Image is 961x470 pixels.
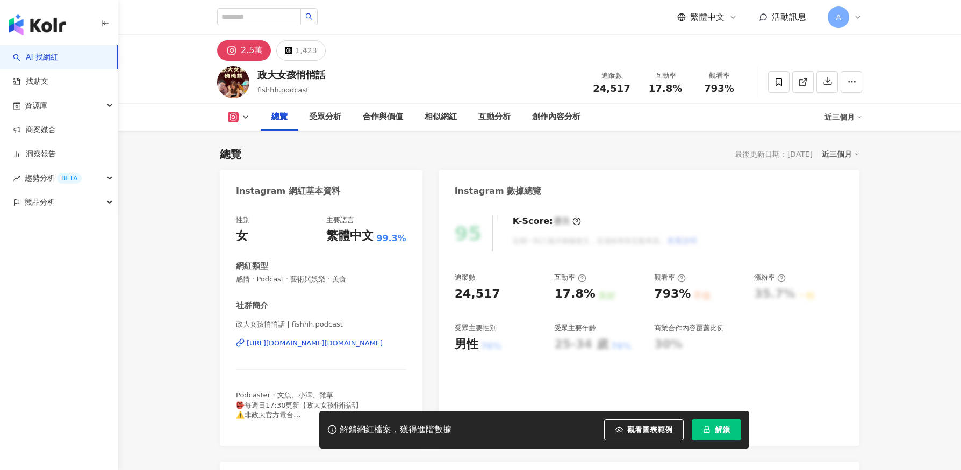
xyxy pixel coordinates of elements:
[455,323,497,333] div: 受眾主要性別
[13,52,58,63] a: searchAI 找網紅
[257,86,309,94] span: fishhh.podcast
[241,43,263,58] div: 2.5萬
[236,300,268,312] div: 社群簡介
[604,419,684,440] button: 觀看圖表範例
[824,109,862,126] div: 近三個月
[627,425,672,434] span: 觀看圖表範例
[25,190,55,214] span: 競品分析
[822,147,859,161] div: 近三個月
[455,185,542,197] div: Instagram 數據總覽
[276,40,325,61] button: 1,423
[13,76,48,87] a: 找貼文
[654,273,686,283] div: 觀看率
[13,175,20,182] span: rise
[236,185,340,197] div: Instagram 網紅基本資料
[591,70,632,81] div: 追蹤數
[295,43,317,58] div: 1,423
[836,11,841,23] span: A
[513,215,581,227] div: K-Score :
[593,83,630,94] span: 24,517
[13,149,56,160] a: 洞察報告
[13,125,56,135] a: 商案媒合
[455,273,476,283] div: 追蹤數
[554,286,595,302] div: 17.8%
[754,273,786,283] div: 漲粉率
[425,111,457,124] div: 相似網紅
[326,228,374,244] div: 繁體中文
[649,83,682,94] span: 17.8%
[247,338,383,348] div: [URL][DOMAIN_NAME][DOMAIN_NAME]
[645,70,686,81] div: 互動率
[236,338,406,348] a: [URL][DOMAIN_NAME][DOMAIN_NAME]
[532,111,580,124] div: 創作內容分析
[57,173,82,184] div: BETA
[735,150,813,158] div: 最後更新日期：[DATE]
[704,83,734,94] span: 793%
[715,425,730,434] span: 解鎖
[236,320,406,329] span: 政大女孩悄悄話 | fishhh.podcast
[236,391,376,438] span: Podcaster：文魚、小澤、雜草 👺每週日17:30更新【政大女孩悄悄話】 ⚠️非政大官方電台 🙌歡迎來信投稿、合作: [EMAIL_ADDRESS][DOMAIN_NAME]
[217,40,271,61] button: 2.5萬
[478,111,511,124] div: 互動分析
[554,273,586,283] div: 互動率
[309,111,341,124] div: 受眾分析
[271,111,288,124] div: 總覽
[690,11,725,23] span: 繁體中文
[9,14,66,35] img: logo
[217,66,249,98] img: KOL Avatar
[257,68,325,82] div: 政大女孩悄悄話
[699,70,740,81] div: 觀看率
[340,424,451,436] div: 解鎖網紅檔案，獲得進階數據
[554,323,596,333] div: 受眾主要年齡
[220,147,241,162] div: 總覽
[236,274,406,284] span: 感情 · Podcast · 藝術與娛樂 · 美食
[25,166,82,190] span: 趨勢分析
[703,426,711,433] span: lock
[326,215,354,225] div: 主要語言
[236,228,248,244] div: 女
[692,419,741,440] button: 解鎖
[363,111,403,124] div: 合作與價值
[455,286,500,302] div: 24,517
[236,215,250,225] div: 性別
[25,93,47,118] span: 資源庫
[654,323,724,333] div: 商業合作內容覆蓋比例
[376,233,406,244] span: 99.3%
[654,286,691,302] div: 793%
[772,12,806,22] span: 活動訊息
[305,13,313,20] span: search
[236,261,268,272] div: 網紅類型
[455,336,478,353] div: 男性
